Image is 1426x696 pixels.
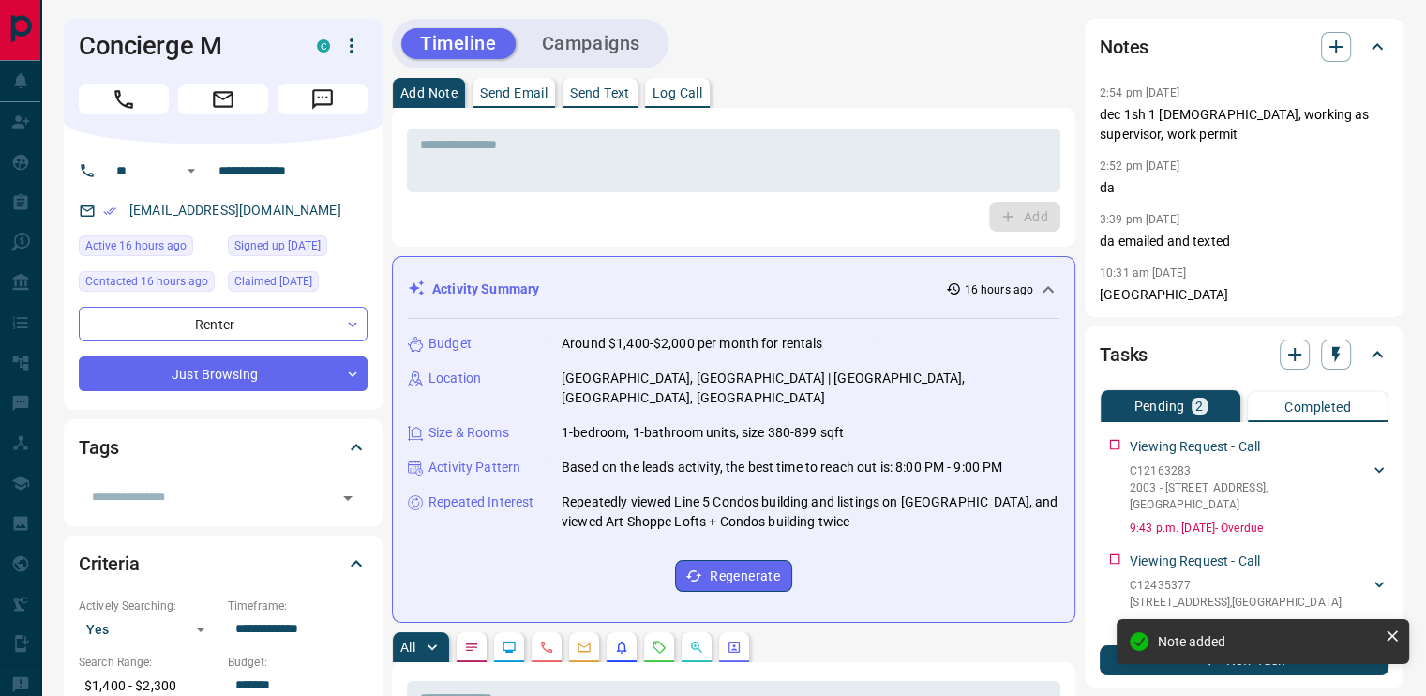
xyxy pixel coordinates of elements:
[428,492,533,512] p: Repeated Interest
[965,281,1033,298] p: 16 hours ago
[79,356,368,391] div: Just Browsing
[652,640,667,655] svg: Requests
[103,204,116,218] svg: Email Verified
[614,640,629,655] svg: Listing Alerts
[1100,178,1388,198] p: da
[1130,552,1260,571] p: Viewing Request - Call
[79,235,218,262] div: Mon Oct 13 2025
[428,423,509,443] p: Size & Rooms
[428,458,520,477] p: Activity Pattern
[1100,24,1388,69] div: Notes
[1158,634,1377,649] div: Note added
[1130,437,1260,457] p: Viewing Request - Call
[1100,232,1388,251] p: da emailed and texted
[1130,520,1388,537] p: 9:43 p.m. [DATE] - Overdue
[1130,594,1342,611] p: [STREET_ADDRESS] , [GEOGRAPHIC_DATA]
[1100,32,1148,62] h2: Notes
[180,159,203,182] button: Open
[85,236,187,255] span: Active 16 hours ago
[178,84,268,114] span: Email
[539,640,554,655] svg: Calls
[1284,401,1351,414] p: Completed
[562,423,844,443] p: 1-bedroom, 1-bathroom units, size 380-899 sqft
[79,598,218,614] p: Actively Searching:
[79,654,218,671] p: Search Range:
[432,280,539,299] p: Activity Summary
[1133,400,1184,413] p: Pending
[1130,573,1388,614] div: C12435377[STREET_ADDRESS],[GEOGRAPHIC_DATA]
[523,28,659,59] button: Campaigns
[727,640,742,655] svg: Agent Actions
[79,31,289,61] h1: Concierge M
[79,307,368,341] div: Renter
[577,640,592,655] svg: Emails
[1130,459,1388,517] div: C121632832003 - [STREET_ADDRESS],[GEOGRAPHIC_DATA]
[1195,400,1203,413] p: 2
[228,271,368,297] div: Thu Sep 04 2025
[317,39,330,53] div: condos.ca
[79,84,169,114] span: Call
[562,458,1002,477] p: Based on the lead's activity, the best time to reach out is: 8:00 PM - 9:00 PM
[79,425,368,470] div: Tags
[1100,285,1388,305] p: [GEOGRAPHIC_DATA]
[1130,479,1370,513] p: 2003 - [STREET_ADDRESS] , [GEOGRAPHIC_DATA]
[428,334,472,354] p: Budget
[689,640,704,655] svg: Opportunities
[562,334,823,354] p: Around $1,400-$2,000 per month for rentals
[464,640,479,655] svg: Notes
[1100,645,1388,675] button: New Task
[1100,105,1388,144] p: dec 1sh 1 [DEMOGRAPHIC_DATA], working as supervisor, work permit
[502,640,517,655] svg: Lead Browsing Activity
[79,432,118,462] h2: Tags
[428,369,481,388] p: Location
[79,541,368,586] div: Criteria
[1100,159,1179,173] p: 2:52 pm [DATE]
[1100,340,1148,370] h2: Tasks
[1130,577,1342,594] p: C12435377
[85,272,208,291] span: Contacted 16 hours ago
[79,271,218,297] div: Mon Oct 13 2025
[1130,462,1370,479] p: C12163283
[228,654,368,671] p: Budget:
[653,86,702,99] p: Log Call
[562,492,1059,532] p: Repeatedly viewed Line 5 Condos building and listings on [GEOGRAPHIC_DATA], and viewed Art Shoppe...
[1100,332,1388,377] div: Tasks
[1100,266,1186,280] p: 10:31 am [DATE]
[79,614,218,644] div: Yes
[79,549,140,579] h2: Criteria
[400,641,415,654] p: All
[401,28,516,59] button: Timeline
[1100,86,1179,99] p: 2:54 pm [DATE]
[408,272,1059,307] div: Activity Summary16 hours ago
[234,272,312,291] span: Claimed [DATE]
[228,235,368,262] div: Thu Sep 04 2025
[562,369,1059,408] p: [GEOGRAPHIC_DATA], [GEOGRAPHIC_DATA] | [GEOGRAPHIC_DATA], [GEOGRAPHIC_DATA], [GEOGRAPHIC_DATA]
[400,86,458,99] p: Add Note
[278,84,368,114] span: Message
[234,236,321,255] span: Signed up [DATE]
[480,86,548,99] p: Send Email
[1100,213,1179,226] p: 3:39 pm [DATE]
[335,485,361,511] button: Open
[228,598,368,614] p: Timeframe:
[675,560,792,592] button: Regenerate
[129,203,341,218] a: [EMAIL_ADDRESS][DOMAIN_NAME]
[570,86,630,99] p: Send Text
